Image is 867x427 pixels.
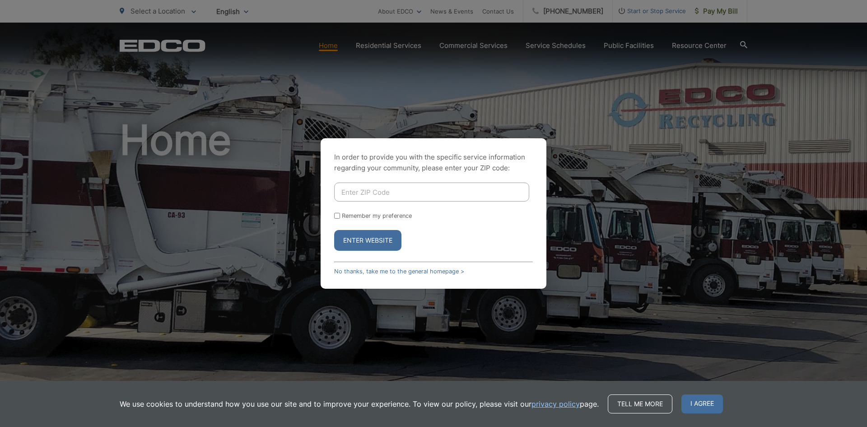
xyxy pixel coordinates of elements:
[608,394,672,413] a: Tell me more
[120,399,599,409] p: We use cookies to understand how you use our site and to improve your experience. To view our pol...
[334,152,533,174] p: In order to provide you with the specific service information regarding your community, please en...
[531,399,580,409] a: privacy policy
[342,212,412,219] label: Remember my preference
[334,268,464,275] a: No thanks, take me to the general homepage >
[681,394,723,413] span: I agree
[334,230,401,251] button: Enter Website
[334,183,529,202] input: Enter ZIP Code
